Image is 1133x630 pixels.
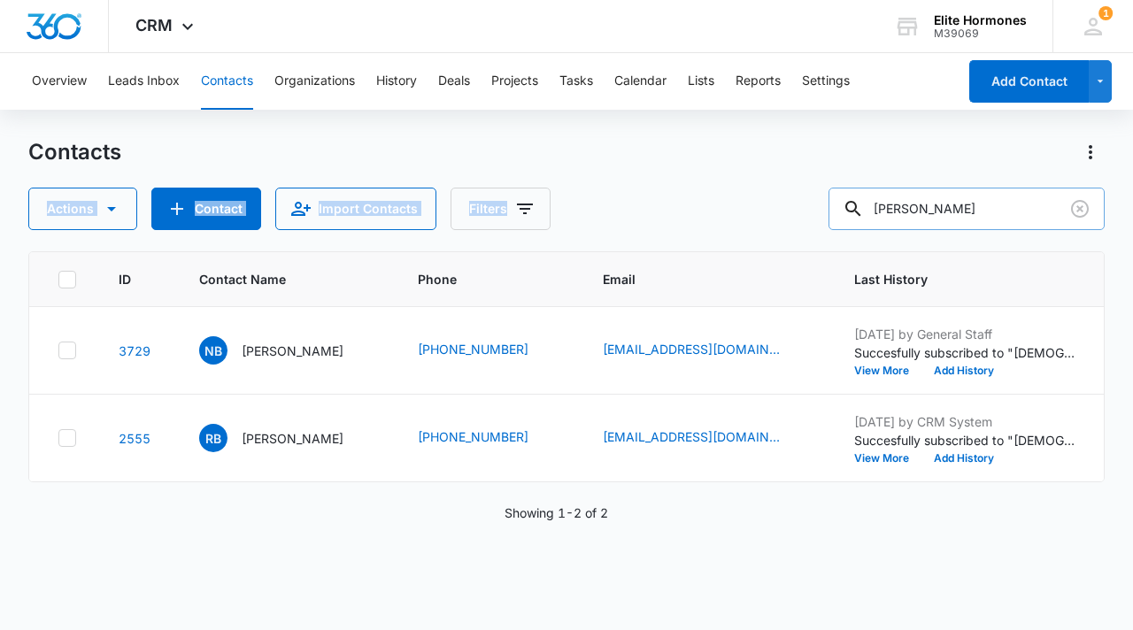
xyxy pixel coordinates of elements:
[603,340,812,361] div: Email - burlingame.nb@gmail.com - Select to Edit Field
[28,139,121,165] h1: Contacts
[603,340,780,358] a: [EMAIL_ADDRESS][DOMAIN_NAME]
[854,412,1075,431] p: [DATE] by CRM System
[32,53,87,110] button: Overview
[1098,6,1113,20] span: 1
[418,427,560,449] div: Phone - (715) 383-0936 - Select to Edit Field
[242,429,343,448] p: [PERSON_NAME]
[119,343,150,358] a: Navigate to contact details page for Nicole Burlingame
[854,325,1075,343] p: [DATE] by General Staff
[1076,138,1105,166] button: Actions
[854,270,1050,288] span: Last History
[969,60,1089,103] button: Add Contact
[199,424,227,452] span: RB
[201,53,253,110] button: Contacts
[614,53,667,110] button: Calendar
[603,427,780,446] a: [EMAIL_ADDRESS][DOMAIN_NAME]
[802,53,850,110] button: Settings
[921,453,1006,464] button: Add History
[491,53,538,110] button: Projects
[1098,6,1113,20] div: notifications count
[854,453,921,464] button: View More
[505,503,608,522] p: Showing 1-2 of 2
[108,53,180,110] button: Leads Inbox
[151,188,261,230] button: Add Contact
[199,336,227,365] span: NB
[418,340,560,361] div: Phone - (612) 618-5148 - Select to Edit Field
[199,336,375,365] div: Contact Name - Nicole Burlingame - Select to Edit Field
[275,188,436,230] button: Import Contacts
[829,188,1105,230] input: Search Contacts
[451,188,551,230] button: Filters
[274,53,355,110] button: Organizations
[28,188,137,230] button: Actions
[119,431,150,446] a: Navigate to contact details page for Roy Burlingame
[1066,195,1094,223] button: Clear
[854,431,1075,449] p: Succesfully subscribed to "[DEMOGRAPHIC_DATA]".
[376,53,417,110] button: History
[559,53,593,110] button: Tasks
[119,270,131,288] span: ID
[418,427,528,446] a: [PHONE_NUMBER]
[854,365,921,376] button: View More
[921,365,1006,376] button: Add History
[736,53,781,110] button: Reports
[934,13,1027,27] div: account name
[199,270,350,288] span: Contact Name
[418,270,535,288] span: Phone
[418,340,528,358] a: [PHONE_NUMBER]
[603,270,786,288] span: Email
[854,343,1075,362] p: Succesfully subscribed to "[DEMOGRAPHIC_DATA]".
[934,27,1027,40] div: account id
[242,342,343,360] p: [PERSON_NAME]
[199,424,375,452] div: Contact Name - Roy Burlingame - Select to Edit Field
[135,16,173,35] span: CRM
[438,53,470,110] button: Deals
[688,53,714,110] button: Lists
[603,427,812,449] div: Email - royburlingame@hotmail.com - Select to Edit Field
